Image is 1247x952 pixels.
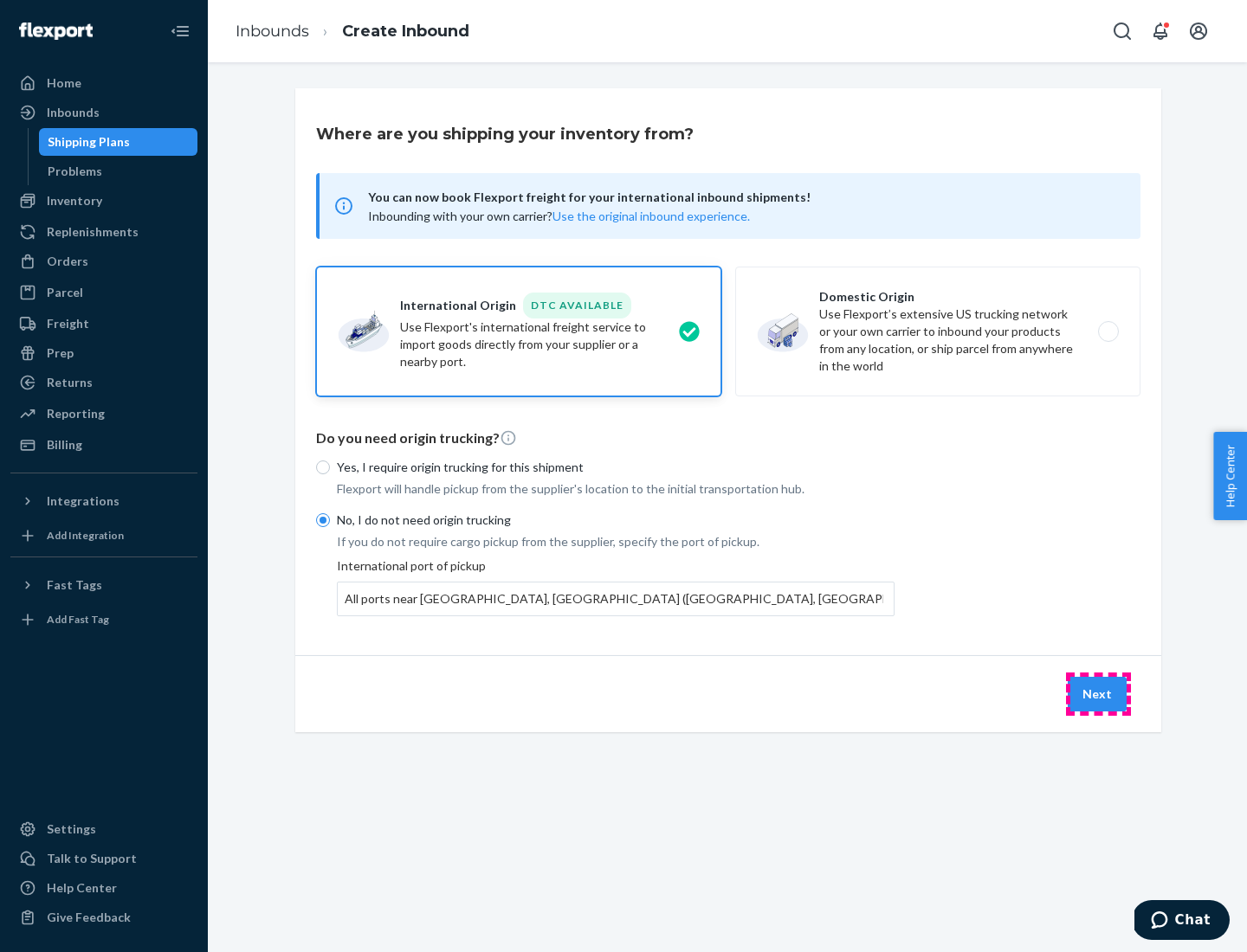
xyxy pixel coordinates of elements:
a: Billing [10,431,197,459]
input: Yes, I require origin trucking for this shipment [316,460,330,474]
span: Inbounding with your own carrier? [368,209,750,223]
h3: Where are you shipping your inventory from? [316,123,694,145]
button: Give Feedback [10,904,197,931]
a: Shipping Plans [39,128,198,156]
div: Parcel [47,284,83,301]
a: Add Fast Tag [10,606,197,634]
div: Inbounds [47,104,100,121]
button: Next [1068,677,1127,711]
div: Billing [47,436,82,453]
p: Do you need origin trucking? [316,428,1140,448]
div: Problems [48,163,102,180]
div: Shipping Plans [48,133,130,151]
a: Replenishments [10,218,197,246]
div: Add Integration [47,528,124,543]
a: Problems [39,158,198,185]
ol: breadcrumbs [222,6,483,57]
p: Flexport will handle pickup from the supplier's location to the initial transportation hub. [337,480,895,498]
div: Freight [47,315,89,332]
div: Prep [47,344,74,362]
div: Orders [47,253,88,270]
a: Inbounds [236,22,309,41]
div: Fast Tags [47,576,102,594]
button: Talk to Support [10,845,197,872]
a: Help Center [10,874,197,902]
div: Talk to Support [47,850,137,867]
div: Replenishments [47,223,139,241]
a: Inbounds [10,99,197,126]
a: Prep [10,339,197,367]
a: Parcel [10,279,197,306]
div: Settings [47,820,96,838]
div: Help Center [47,879,117,897]
a: Add Integration [10,522,197,550]
input: No, I do not need origin trucking [316,513,330,527]
a: Create Inbound [342,22,469,41]
div: International port of pickup [337,557,895,616]
p: No, I do not need origin trucking [337,511,895,529]
div: Returns [47,374,93,391]
p: If you do not require cargo pickup from the supplier, specify the port of pickup. [337,533,895,550]
button: Open Search Box [1105,14,1140,48]
a: Orders [10,248,197,275]
div: Reporting [47,405,105,422]
span: You can now book Flexport freight for your international inbound shipments! [368,187,1120,208]
a: Reporting [10,400,197,428]
button: Integrations [10,487,197,515]
button: Fast Tags [10,571,197,599]
button: Use the original inbound experience. [552,208,750,225]
button: Help Center [1213,432,1247,520]
p: Yes, I require origin trucking for this shipment [337,459,895,476]
a: Freight [10,310,197,338]
div: Home [47,74,81,92]
a: Home [10,69,197,97]
div: Integrations [47,492,120,510]
div: Give Feedback [47,909,131,926]
img: Flexport logo [19,23,93,40]
a: Settings [10,815,197,843]
button: Close Navigation [163,14,197,48]
a: Inventory [10,187,197,215]
iframe: Opens a widget where you can chat to one of our agents [1134,900,1230,943]
div: Inventory [47,192,102,209]
a: Returns [10,369,197,396]
div: Add Fast Tag [47,612,109,627]
button: Open account menu [1181,14,1216,48]
button: Open notifications [1143,14,1178,48]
